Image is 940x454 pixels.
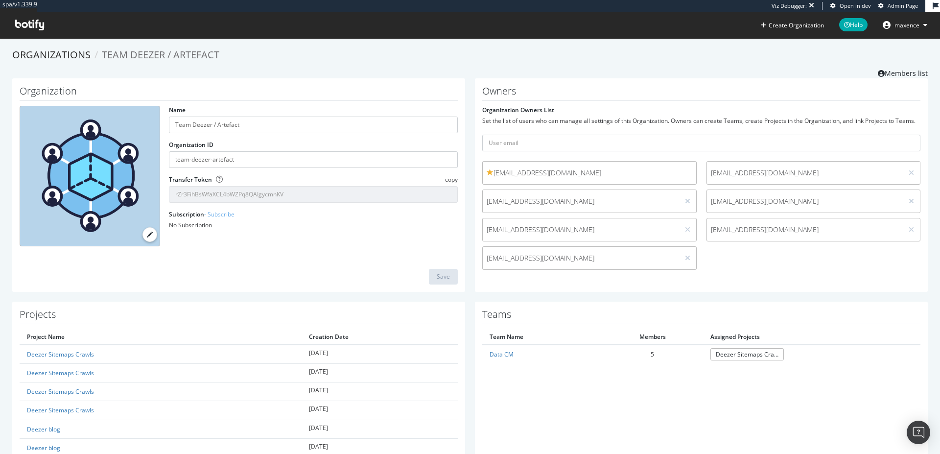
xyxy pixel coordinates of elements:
a: Members list [878,66,928,78]
span: [EMAIL_ADDRESS][DOMAIN_NAME] [487,196,675,206]
label: Transfer Token [169,175,212,184]
td: [DATE] [302,401,458,420]
a: Deezer blog [27,425,60,433]
label: Name [169,106,186,114]
label: Organization Owners List [482,106,554,114]
div: Set the list of users who can manage all settings of this Organization. Owners can create Teams, ... [482,117,920,125]
td: 5 [602,345,703,363]
a: Deezer Sitemaps Crawls [27,350,94,358]
div: No Subscription [169,221,458,229]
div: Save [437,272,450,281]
span: [EMAIL_ADDRESS][DOMAIN_NAME] [711,225,899,235]
th: Creation Date [302,329,458,345]
span: maxence [894,21,919,29]
span: Help [839,18,868,31]
input: Organization ID [169,151,458,168]
td: [DATE] [302,364,458,382]
a: Deezer blog [27,444,60,452]
a: Deezer Sitemaps Crawls [710,348,784,360]
h1: Owners [482,86,920,101]
button: maxence [875,17,935,33]
a: Admin Page [878,2,918,10]
td: [DATE] [302,420,458,438]
h1: Organization [20,86,458,101]
span: Admin Page [888,2,918,9]
h1: Teams [482,309,920,324]
a: Open in dev [830,2,871,10]
span: [EMAIL_ADDRESS][DOMAIN_NAME] [487,225,675,235]
span: [EMAIL_ADDRESS][DOMAIN_NAME] [711,196,899,206]
span: [EMAIL_ADDRESS][DOMAIN_NAME] [487,168,692,178]
input: User email [482,135,920,151]
th: Members [602,329,703,345]
td: [DATE] [302,345,458,364]
a: Deezer Sitemaps Crawls [27,406,94,414]
button: Save [429,269,458,285]
a: Organizations [12,48,91,61]
th: Team Name [482,329,602,345]
span: [EMAIL_ADDRESS][DOMAIN_NAME] [487,253,675,263]
label: Organization ID [169,141,213,149]
td: [DATE] [302,382,458,401]
ol: breadcrumbs [12,48,928,62]
a: Deezer Sitemaps Crawls [27,369,94,377]
span: Team Deezer / Artefact [102,48,219,61]
input: name [169,117,458,133]
th: Project Name [20,329,302,345]
th: Assigned Projects [703,329,920,345]
span: Open in dev [840,2,871,9]
a: Deezer Sitemaps Crawls [27,387,94,396]
label: Subscription [169,210,235,218]
button: Create Organization [760,21,824,30]
span: copy [445,175,458,184]
div: Open Intercom Messenger [907,421,930,444]
span: [EMAIL_ADDRESS][DOMAIN_NAME] [711,168,899,178]
a: Data CM [490,350,514,358]
a: - Subscribe [204,210,235,218]
h1: Projects [20,309,458,324]
div: Viz Debugger: [772,2,807,10]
